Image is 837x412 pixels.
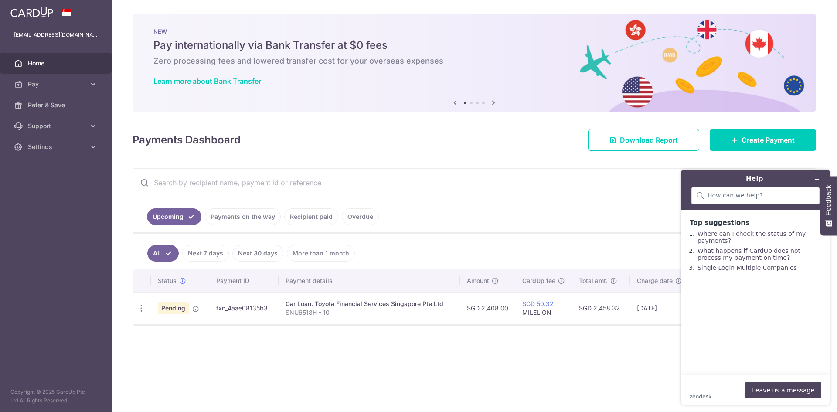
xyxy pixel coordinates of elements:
a: Next 30 days [232,245,283,262]
td: SGD 2,408.00 [460,292,515,324]
span: Amount [467,276,489,285]
th: Payment details [279,269,460,292]
img: CardUp [10,7,53,17]
img: Bank transfer banner [133,14,816,112]
span: Status [158,276,177,285]
p: NEW [153,28,795,35]
a: More than 1 month [287,245,355,262]
span: Settings [28,143,85,151]
h4: Payments Dashboard [133,132,241,148]
a: Payments on the way [205,208,281,225]
a: Recipient paid [284,208,338,225]
span: Home [28,59,85,68]
span: CardUp fee [522,276,555,285]
a: Overdue [342,208,379,225]
span: Feedback [825,185,833,215]
td: MILELION [515,292,572,324]
th: Payment ID [209,269,279,292]
a: SGD 50.32 [522,300,554,307]
div: Car Loan. Toyota Financial Services Singapore Pte Ltd [286,300,453,308]
h6: Zero processing fees and lowered transfer cost for your overseas expenses [153,56,795,66]
span: Charge date [637,276,673,285]
span: Support [28,122,85,130]
button: Feedback - Show survey [820,176,837,235]
a: Next 7 days [182,245,229,262]
span: Create Payment [742,135,795,145]
span: Total amt. [579,276,608,285]
h5: Pay internationally via Bank Transfer at $0 fees [153,38,795,52]
iframe: Find more information here [674,163,837,412]
a: Learn more about Bank Transfer [153,77,261,85]
span: Download Report [620,135,678,145]
span: Help [20,6,37,14]
span: Pending [158,302,189,314]
a: All [147,245,179,262]
a: Download Report [588,129,699,151]
td: txn_4aae08135b3 [209,292,279,324]
p: SNU6518H - 10 [286,308,453,317]
a: Create Payment [710,129,816,151]
td: [DATE] [630,292,693,324]
span: Refer & Save [28,101,85,109]
p: [EMAIL_ADDRESS][DOMAIN_NAME] [14,31,98,39]
span: Pay [28,80,85,89]
td: SGD 2,458.32 [572,292,630,324]
input: Search by recipient name, payment id or reference [133,169,795,197]
a: Upcoming [147,208,201,225]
